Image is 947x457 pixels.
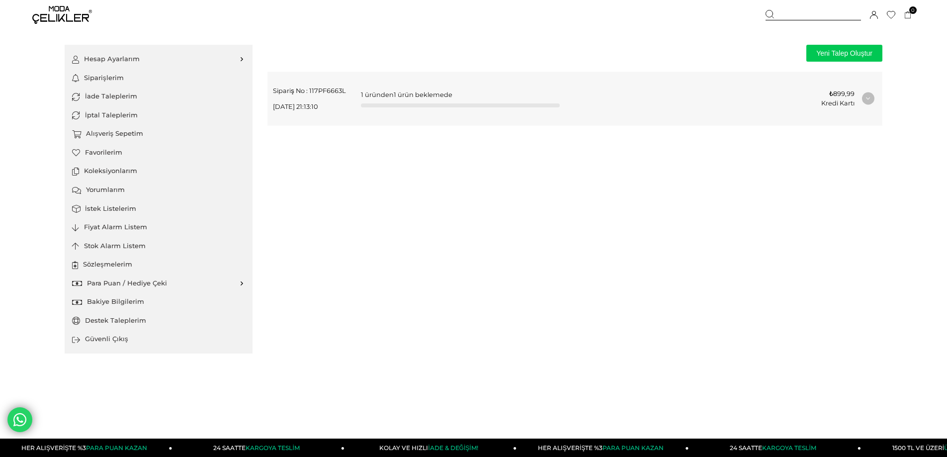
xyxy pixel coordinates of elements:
[32,6,92,24] img: logo
[689,439,861,457] a: 24 SAATTEKARGOYA TESLİM
[762,444,816,452] span: KARGOYA TESLİM
[344,439,517,457] a: KOLAY VE HIZLIİADE & DEĞİŞİM!
[72,255,245,274] a: Sözleşmelerim
[361,90,560,107] div: 1 üründen
[172,439,344,457] a: 24 SAATTEKARGOYA TESLİM
[72,330,245,349] a: Güvenli Çıkış
[909,6,917,14] span: 0
[72,237,245,256] a: Stok Alarm Listem
[72,181,245,199] a: Yorumlarım
[72,311,245,330] a: Destek Taleplerim
[72,124,245,143] a: Alışveriş Sepetim
[273,102,345,111] p: [DATE] 21:13:10
[821,98,855,108] div: Kredi Kartı
[86,444,147,452] span: PARA PUAN KAZAN
[72,87,245,106] a: İade Taleplerim
[603,444,664,452] span: PARA PUAN KAZAN
[246,444,299,452] span: KARGOYA TESLİM
[72,143,245,162] a: Favorilerim
[72,199,245,218] a: İstek Listelerim
[273,86,345,95] p: Sipariş No : 117PF6663L
[517,439,689,457] a: HER ALIŞVERİŞTE %3PARA PUAN KAZAN
[806,45,882,62] button: Yeni Talep Oluştur
[428,444,478,452] span: İADE & DEĞİŞİM!
[72,162,245,181] a: Koleksiyonlarım
[72,274,245,293] a: Para Puan / Hediye Çeki
[72,218,245,237] a: Fiyat Alarm Listem
[394,91,452,98] span: 1 ürün beklemede
[72,69,245,88] a: Siparişlerim
[821,89,855,98] div: ₺899,99
[72,292,245,311] a: Bakiye Bilgilerim
[72,106,245,125] a: İptal Taleplerim
[72,50,245,69] a: Hesap Ayarlarım
[904,11,912,19] a: 0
